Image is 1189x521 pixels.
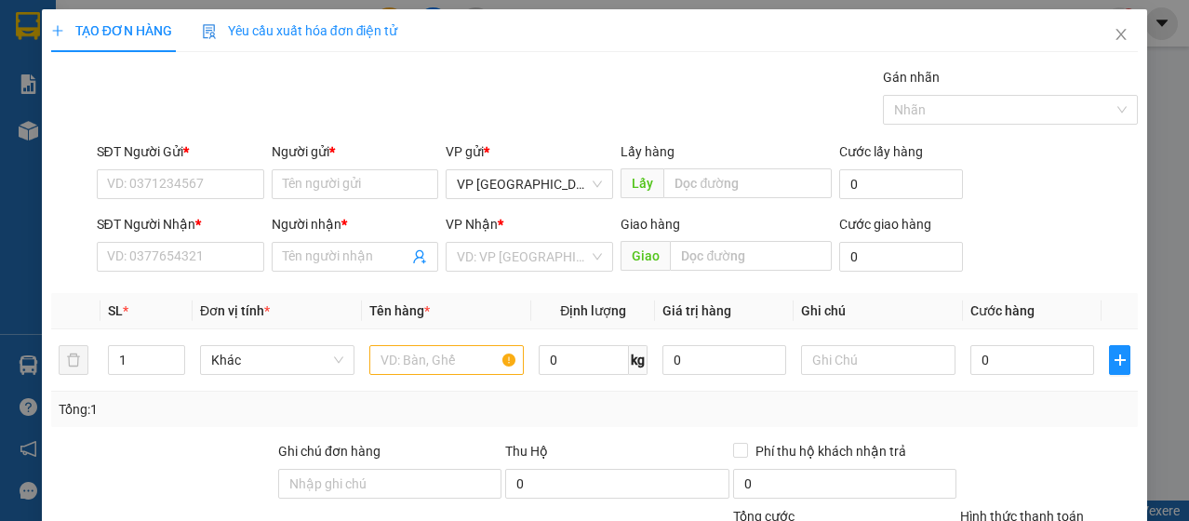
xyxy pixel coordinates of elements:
label: Cước giao hàng [839,217,931,232]
span: TẠO ĐƠN HÀNG [51,23,172,38]
div: Người nhận [272,214,439,234]
span: Giao hàng [621,217,680,232]
span: Tên hàng [369,303,430,318]
div: Người gửi [272,141,439,162]
input: VD: Bàn, Ghế [369,345,524,375]
span: user-add [412,249,427,264]
input: Dọc đường [670,241,832,271]
span: kg [629,345,648,375]
div: Tổng: 1 [59,399,461,420]
span: Định lượng [560,303,626,318]
span: VP Nhận [446,217,498,232]
span: Cước hàng [970,303,1035,318]
span: close [1114,27,1129,42]
div: VP gửi [446,141,613,162]
span: Lấy hàng [621,144,675,159]
span: Phí thu hộ khách nhận trả [748,441,914,461]
span: Giao [621,241,670,271]
span: Khác [211,346,343,374]
input: Cước lấy hàng [839,169,963,199]
span: Thu Hộ [505,444,548,459]
div: SĐT Người Nhận [97,214,264,234]
label: Ghi chú đơn hàng [278,444,381,459]
span: Yêu cầu xuất hóa đơn điện tử [202,23,398,38]
span: Đơn vị tính [200,303,270,318]
input: Ghi Chú [801,345,955,375]
span: SL [108,303,123,318]
button: delete [59,345,88,375]
img: icon [202,24,217,39]
th: Ghi chú [794,293,963,329]
button: plus [1109,345,1130,375]
input: Ghi chú đơn hàng [278,469,501,499]
label: Gán nhãn [883,70,940,85]
span: Giá trị hàng [662,303,731,318]
input: 0 [662,345,786,375]
span: Lấy [621,168,663,198]
span: VP Nha Trang xe Limousine [457,170,602,198]
span: plus [1110,353,1129,367]
span: plus [51,24,64,37]
input: Cước giao hàng [839,242,963,272]
label: Cước lấy hàng [839,144,923,159]
input: Dọc đường [663,168,832,198]
button: Close [1095,9,1147,61]
div: SĐT Người Gửi [97,141,264,162]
